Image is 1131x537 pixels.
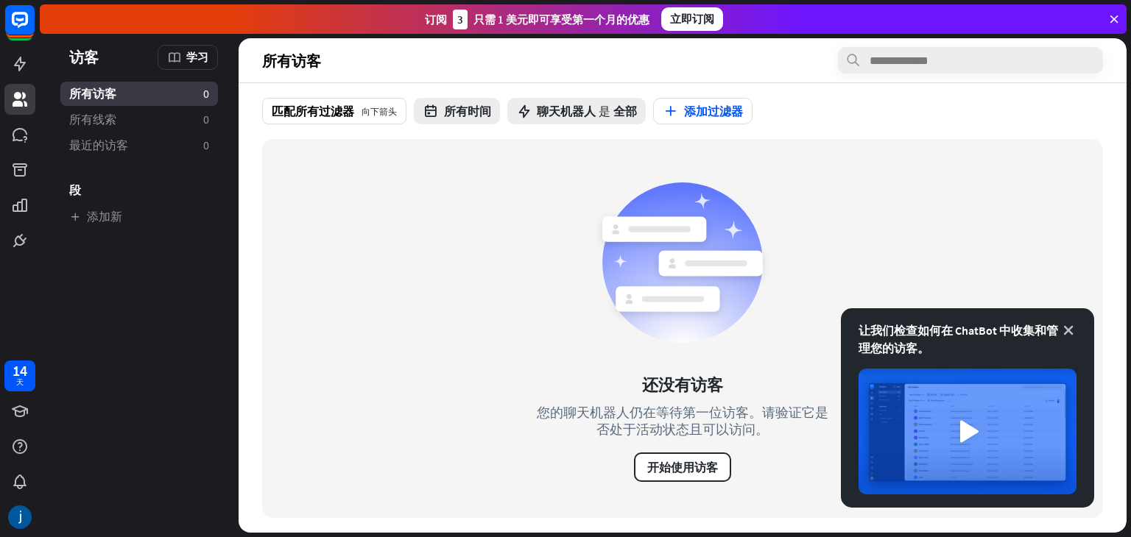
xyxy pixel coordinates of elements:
[859,323,1058,355] font: 让我们检查如何在 ChatBot 中收集和管理您的访客。
[537,404,828,438] font: 您的聊天机器人仍在等待第一位访客。请验证它是否处于活动状态且可以访问。
[4,360,35,391] a: 14 天
[186,50,208,64] font: 学习
[60,107,218,132] a: 所有线索 0
[642,374,723,395] font: 还没有访客
[69,112,116,127] font: 所有线索
[684,104,743,118] font: 添加过滤器
[69,86,116,101] font: 所有访客
[473,13,649,26] font: 只需 1 美元即可享受第一个月的优惠
[69,48,99,66] font: 访客
[653,98,753,124] button: 添加过滤器
[414,98,500,124] button: 所有时间
[859,369,1077,494] img: 图像
[599,104,610,118] font: 是
[537,104,596,118] font: 聊天机器人
[203,138,209,152] font: 0
[262,51,321,70] font: 所有访客
[634,452,731,482] button: 开始使用访客
[69,182,81,197] font: 段
[16,377,24,387] font: 天
[69,138,128,152] font: 最近的访客
[12,6,56,50] button: 打开 LiveChat 聊天小部件
[87,209,122,224] font: 添加新
[457,13,463,26] font: 3
[362,107,397,115] font: 向下箭头
[670,12,714,26] font: 立即订阅
[425,13,447,26] font: 订阅
[444,104,491,118] font: 所有时间
[272,104,354,118] font: 匹配所有过滤器
[60,133,218,157] a: 最近的访客 0
[647,460,718,474] font: 开始使用访客
[203,86,209,101] font: 0
[203,112,209,127] font: 0
[13,361,27,380] font: 14
[613,104,637,118] font: 全部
